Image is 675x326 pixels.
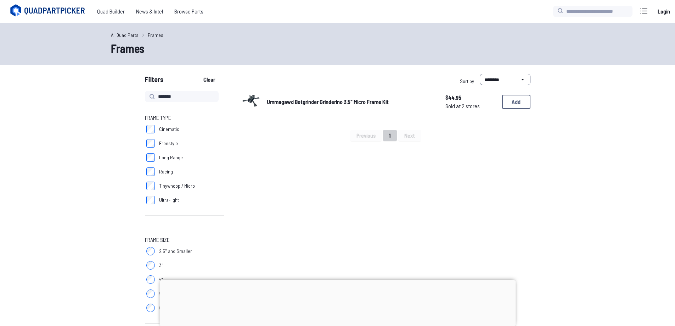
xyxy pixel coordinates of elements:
[159,248,192,255] span: 2.5" and Smaller
[111,31,139,39] a: All Quad Parts
[197,74,221,85] button: Clear
[655,4,672,18] a: Login
[111,40,564,57] h1: Frames
[146,289,155,298] input: 5"
[241,91,261,111] img: image
[146,182,155,190] input: Tinywhoop / Micro
[146,139,155,148] input: Freestyle
[159,182,195,189] span: Tinywhoop / Micro
[445,102,496,110] span: Sold at 2 stores
[267,98,389,105] span: Ummagawd Botgrinder Grinderino 3.5" Micro Frame Kit
[460,78,474,84] span: Sort by
[159,126,179,133] span: Cinematic
[159,280,516,324] iframe: Advertisement
[445,93,496,102] span: $44.95
[159,262,163,269] span: 3"
[146,125,155,133] input: Cinematic
[145,74,163,88] span: Filters
[146,275,155,284] input: 4"
[159,140,178,147] span: Freestyle
[146,247,155,255] input: 2.5" and Smaller
[91,4,130,18] a: Quad Builder
[145,114,171,122] span: Frame Type
[502,95,530,109] button: Add
[146,304,155,312] input: 6"+
[159,154,183,161] span: Long Range
[148,31,163,39] a: Frames
[130,4,169,18] a: News & Intel
[241,91,261,113] a: image
[159,168,173,175] span: Racing
[159,304,166,311] span: 6"+
[159,290,163,297] span: 5"
[267,98,434,106] a: Ummagawd Botgrinder Grinderino 3.5" Micro Frame Kit
[159,197,179,204] span: Ultra-light
[146,153,155,162] input: Long Range
[169,4,209,18] a: Browse Parts
[480,74,530,85] select: Sort by
[146,167,155,176] input: Racing
[383,130,397,141] button: 1
[146,196,155,204] input: Ultra-light
[145,236,170,244] span: Frame Size
[146,261,155,270] input: 3"
[159,276,163,283] span: 4"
